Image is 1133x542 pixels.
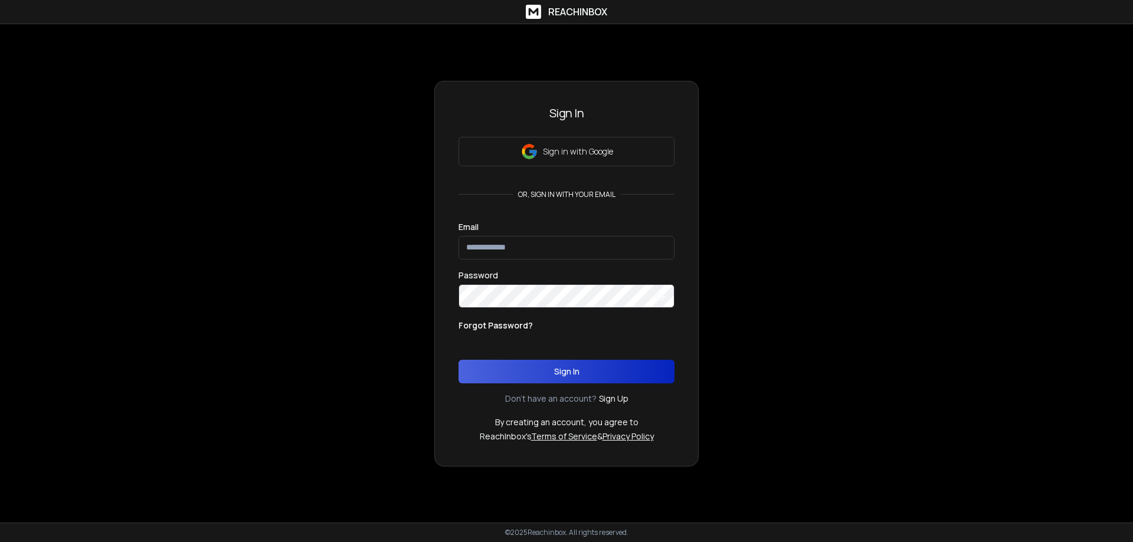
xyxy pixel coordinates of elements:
[526,5,607,19] a: ReachInbox
[459,223,479,231] label: Email
[505,528,628,537] p: © 2025 Reachinbox. All rights reserved.
[602,431,654,442] a: Privacy Policy
[543,146,613,157] p: Sign in with Google
[505,393,597,405] p: Don't have an account?
[599,393,628,405] a: Sign Up
[459,137,674,166] button: Sign in with Google
[480,431,654,442] p: ReachInbox's &
[531,431,597,442] a: Terms of Service
[459,360,674,383] button: Sign In
[513,190,620,199] p: or, sign in with your email
[459,320,533,331] p: Forgot Password?
[495,416,638,428] p: By creating an account, you agree to
[459,105,674,121] h3: Sign In
[548,5,607,19] h1: ReachInbox
[459,271,498,280] label: Password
